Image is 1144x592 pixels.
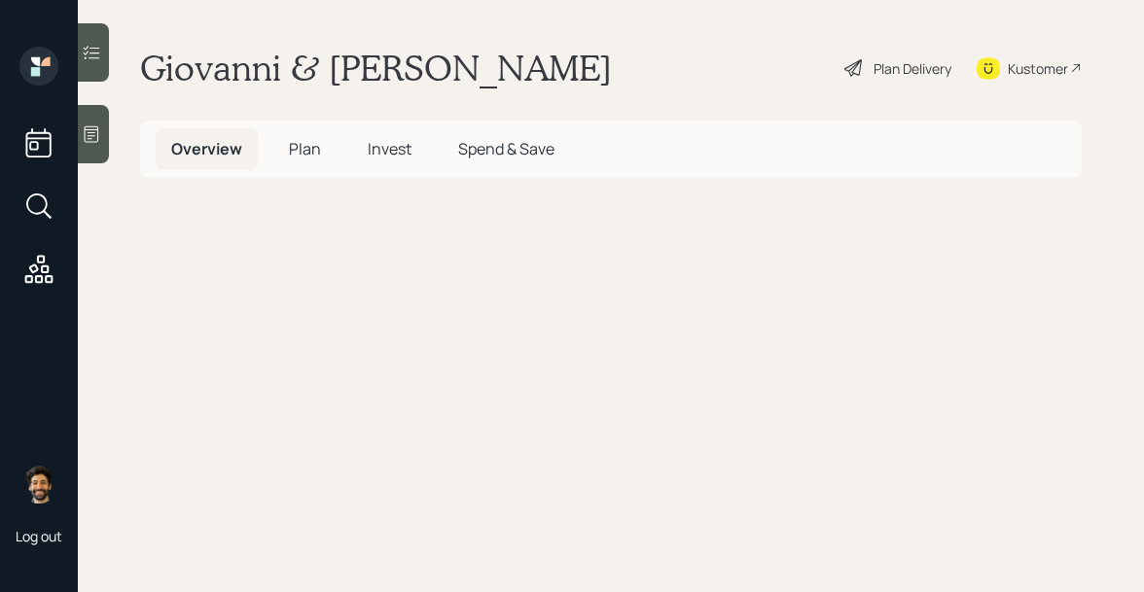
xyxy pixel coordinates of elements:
[1008,58,1068,79] div: Kustomer
[16,527,62,545] div: Log out
[19,465,58,504] img: eric-schwartz-headshot.png
[458,138,554,159] span: Spend & Save
[874,58,951,79] div: Plan Delivery
[289,138,321,159] span: Plan
[171,138,242,159] span: Overview
[368,138,411,159] span: Invest
[140,47,612,89] h1: Giovanni & [PERSON_NAME]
